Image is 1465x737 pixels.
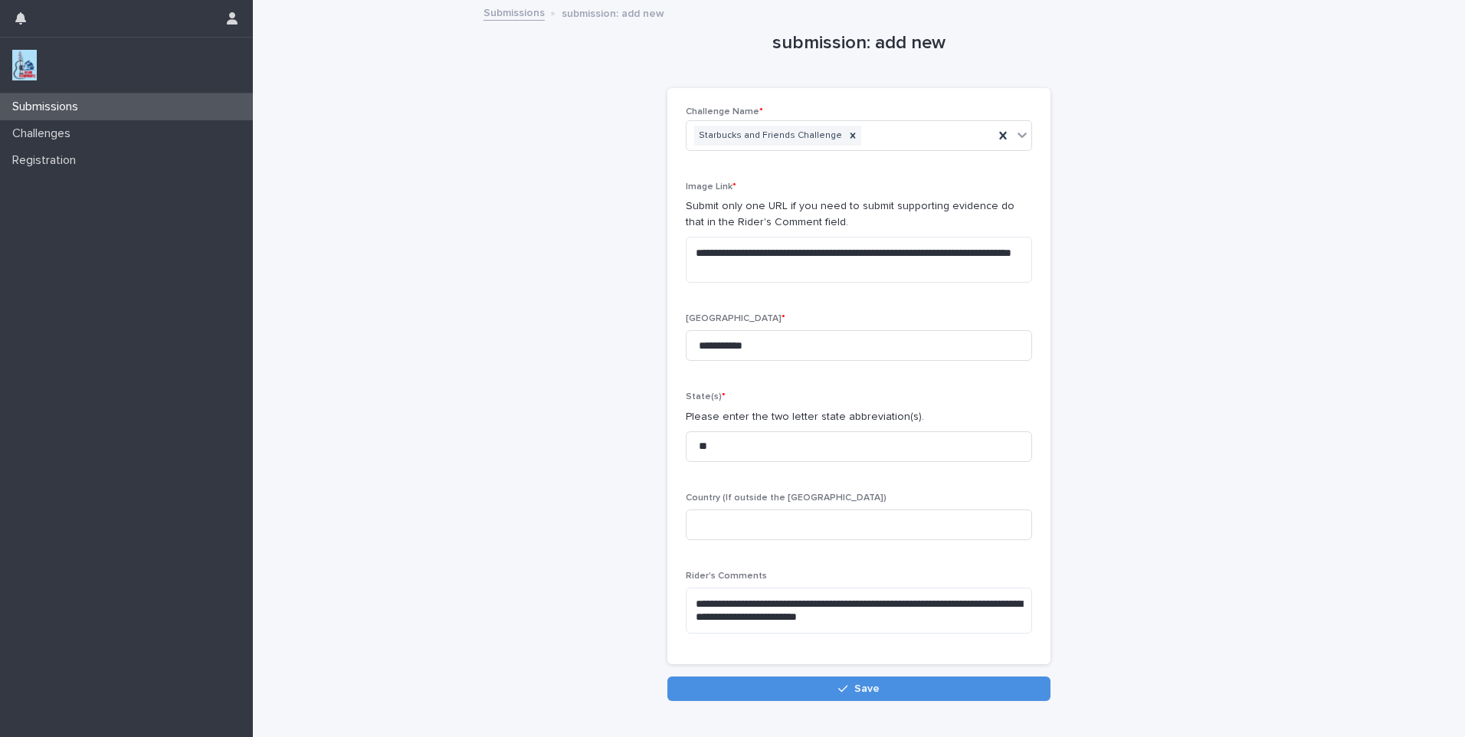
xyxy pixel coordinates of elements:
p: Submit only one URL if you need to submit supporting evidence do that in the Rider's Comment field. [686,198,1032,231]
p: Submissions [6,100,90,114]
span: [GEOGRAPHIC_DATA] [686,314,785,323]
h1: submission: add new [667,32,1050,54]
div: Starbucks and Friends Challenge [694,126,844,146]
button: Save [667,676,1050,701]
p: Registration [6,153,88,168]
p: Please enter the two letter state abbreviation(s). [686,409,1032,425]
span: Rider's Comments [686,572,767,581]
span: Challenge Name [686,107,763,116]
a: Submissions [483,3,545,21]
p: Challenges [6,126,83,141]
span: Image Link [686,182,736,192]
span: Save [854,683,880,694]
p: submission: add new [562,4,664,21]
span: State(s) [686,392,726,401]
img: jxsLJbdS1eYBI7rVAS4p [12,50,37,80]
span: Country (If outside the [GEOGRAPHIC_DATA]) [686,493,887,503]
